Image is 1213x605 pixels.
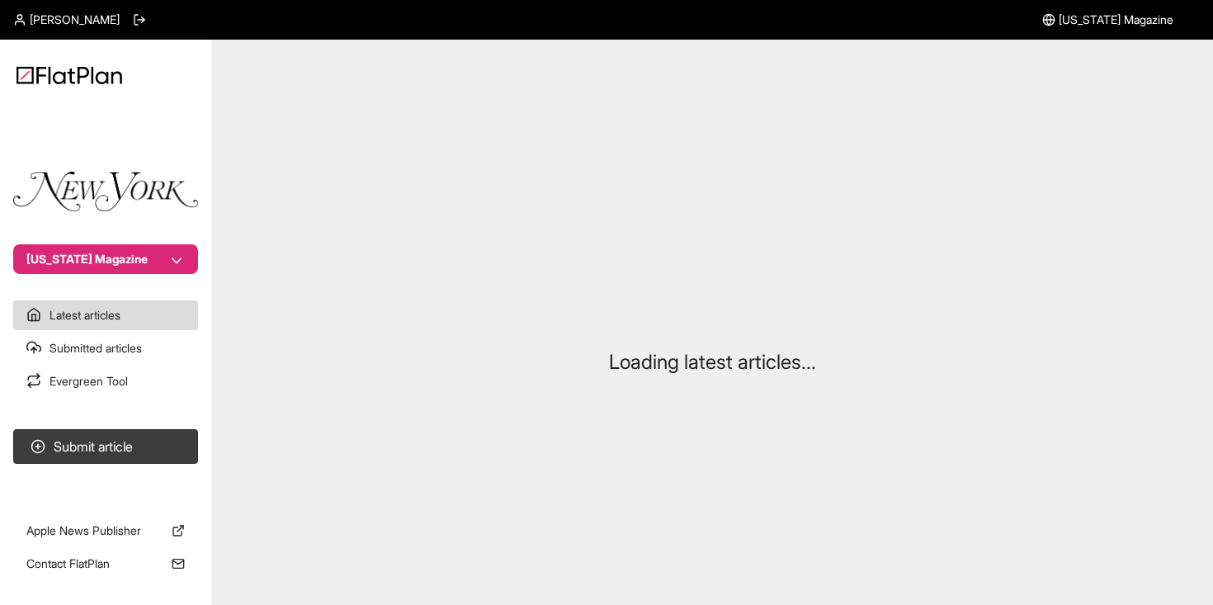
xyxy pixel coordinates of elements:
[13,516,198,546] a: Apple News Publisher
[30,12,120,28] span: [PERSON_NAME]
[13,172,198,211] img: Publication Logo
[609,349,816,376] p: Loading latest articles...
[13,333,198,363] a: Submitted articles
[13,12,120,28] a: [PERSON_NAME]
[1059,12,1173,28] span: [US_STATE] Magazine
[13,366,198,396] a: Evergreen Tool
[13,549,198,579] a: Contact FlatPlan
[13,244,198,274] button: [US_STATE] Magazine
[17,66,122,84] img: Logo
[13,429,198,464] button: Submit article
[13,300,198,330] a: Latest articles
